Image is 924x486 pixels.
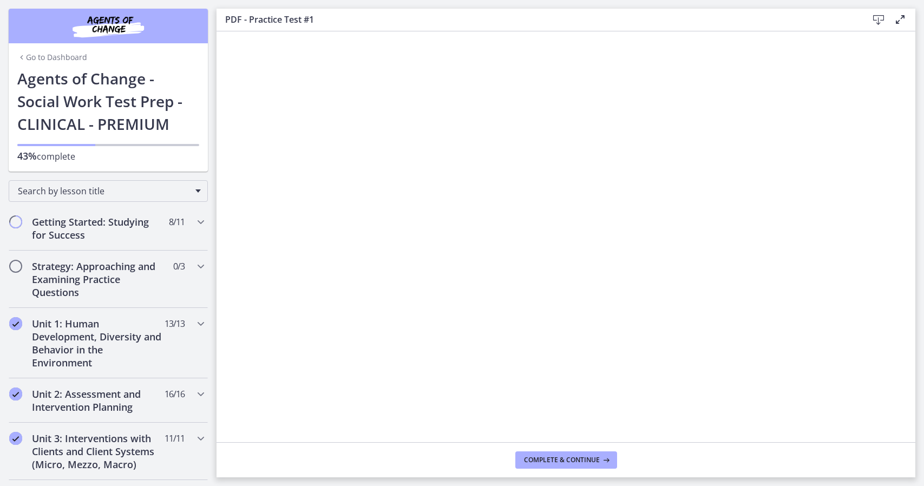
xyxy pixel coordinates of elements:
span: 0 / 3 [173,260,185,273]
h2: Unit 1: Human Development, Diversity and Behavior in the Environment [32,317,164,369]
button: Complete & continue [515,451,617,469]
span: Search by lesson title [18,185,190,197]
span: 43% [17,149,37,162]
h2: Unit 2: Assessment and Intervention Planning [32,388,164,413]
span: 13 / 13 [165,317,185,330]
div: Search by lesson title [9,180,208,202]
i: Completed [9,432,22,445]
h2: Unit 3: Interventions with Clients and Client Systems (Micro, Mezzo, Macro) [32,432,164,471]
i: Completed [9,388,22,400]
span: 16 / 16 [165,388,185,400]
a: Go to Dashboard [17,52,87,63]
i: Completed [9,317,22,330]
span: Complete & continue [524,456,600,464]
span: 11 / 11 [165,432,185,445]
h1: Agents of Change - Social Work Test Prep - CLINICAL - PREMIUM [17,67,199,135]
h3: PDF - Practice Test #1 [225,13,850,26]
h2: Getting Started: Studying for Success [32,215,164,241]
h2: Strategy: Approaching and Examining Practice Questions [32,260,164,299]
p: complete [17,149,199,163]
span: 8 / 11 [169,215,185,228]
img: Agents of Change [43,13,173,39]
